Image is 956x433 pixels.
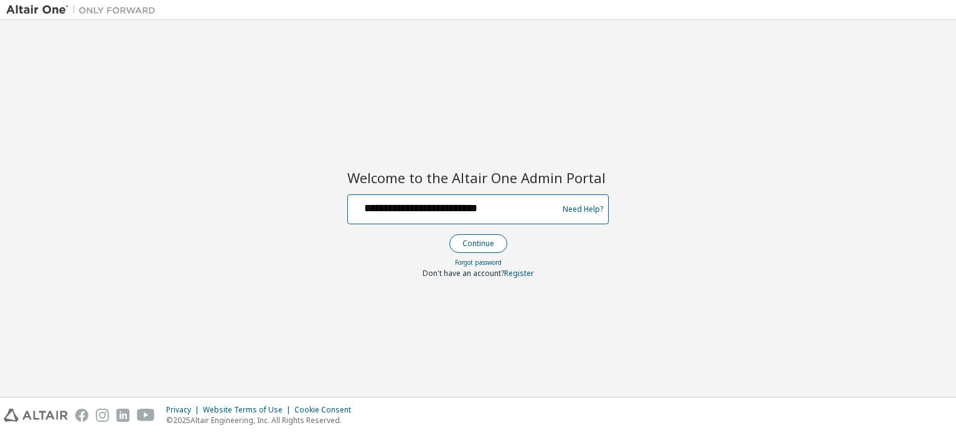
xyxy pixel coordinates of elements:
img: linkedin.svg [116,409,129,422]
img: youtube.svg [137,409,155,422]
div: Privacy [166,405,203,415]
div: Cookie Consent [294,405,358,415]
img: Altair One [6,4,162,16]
h2: Welcome to the Altair One Admin Portal [347,169,609,186]
a: Register [504,268,534,278]
a: Forgot password [455,258,502,267]
img: facebook.svg [75,409,88,422]
div: Website Terms of Use [203,405,294,415]
span: Don't have an account? [423,268,504,278]
button: Continue [449,234,507,253]
p: © 2025 Altair Engineering, Inc. All Rights Reserved. [166,415,358,426]
img: altair_logo.svg [4,409,68,422]
img: instagram.svg [96,409,109,422]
